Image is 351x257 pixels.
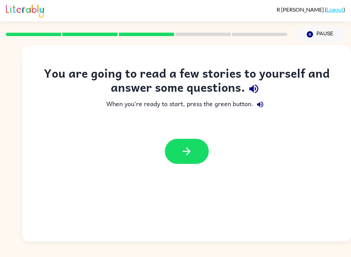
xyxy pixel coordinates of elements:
img: Literably [6,3,44,18]
div: When you're ready to start, press the green button. [36,98,337,111]
span: R [PERSON_NAME] [277,6,325,13]
button: Pause [295,26,345,42]
a: Logout [327,6,343,13]
div: ( ) [277,6,345,13]
div: You are going to read a few stories to yourself and answer some questions. [36,66,337,98]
